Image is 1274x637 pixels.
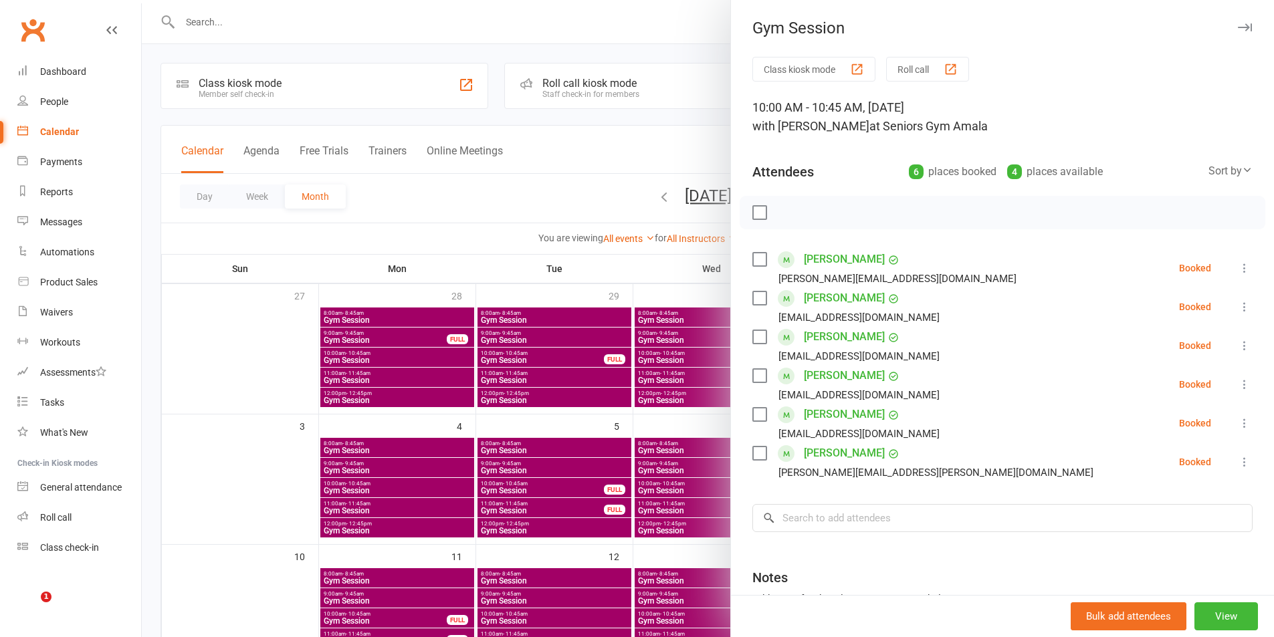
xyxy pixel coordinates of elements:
a: [PERSON_NAME] [804,249,885,270]
a: Waivers [17,297,141,328]
div: Gym Session [731,19,1274,37]
div: Class check-in [40,542,99,553]
div: Add notes for this class / appointment below [752,591,1253,607]
div: 6 [909,164,924,179]
a: People [17,87,141,117]
a: Dashboard [17,57,141,87]
a: Product Sales [17,267,141,297]
div: [EMAIL_ADDRESS][DOMAIN_NAME] [778,386,940,404]
div: People [40,96,68,107]
div: Sort by [1208,162,1253,180]
a: Workouts [17,328,141,358]
a: Calendar [17,117,141,147]
a: [PERSON_NAME] [804,442,885,464]
a: [PERSON_NAME] [804,326,885,348]
div: [PERSON_NAME][EMAIL_ADDRESS][PERSON_NAME][DOMAIN_NAME] [778,464,1093,481]
span: at Seniors Gym Amala [869,119,988,133]
div: 10:00 AM - 10:45 AM, [DATE] [752,98,1253,136]
button: Roll call [886,57,969,82]
div: [PERSON_NAME][EMAIL_ADDRESS][DOMAIN_NAME] [778,270,1017,287]
div: Booked [1179,302,1211,311]
div: Notes [752,568,788,587]
a: What's New [17,418,141,448]
div: Calendar [40,126,79,137]
button: View [1194,602,1258,630]
span: 1 [41,592,51,602]
div: [EMAIL_ADDRESS][DOMAIN_NAME] [778,425,940,442]
div: Booked [1179,341,1211,350]
iframe: Intercom live chat [13,592,45,624]
a: General attendance kiosk mode [17,473,141,503]
div: Product Sales [40,277,98,287]
div: Booked [1179,263,1211,273]
div: Payments [40,156,82,167]
div: places available [1007,162,1103,181]
div: [EMAIL_ADDRESS][DOMAIN_NAME] [778,309,940,326]
div: [EMAIL_ADDRESS][DOMAIN_NAME] [778,348,940,365]
a: Assessments [17,358,141,388]
div: Reports [40,186,73,197]
a: Automations [17,237,141,267]
a: Messages [17,207,141,237]
div: What's New [40,427,88,438]
span: with [PERSON_NAME] [752,119,869,133]
div: 4 [1007,164,1022,179]
div: places booked [909,162,996,181]
div: Automations [40,247,94,257]
div: Tasks [40,397,64,408]
div: Dashboard [40,66,86,77]
div: Assessments [40,367,106,378]
div: Messages [40,217,82,227]
a: [PERSON_NAME] [804,287,885,309]
div: General attendance [40,482,122,493]
a: Roll call [17,503,141,533]
div: Roll call [40,512,72,523]
button: Bulk add attendees [1071,602,1186,630]
a: [PERSON_NAME] [804,404,885,425]
button: Class kiosk mode [752,57,875,82]
div: Attendees [752,162,814,181]
a: Tasks [17,388,141,418]
div: Booked [1179,380,1211,389]
a: Payments [17,147,141,177]
a: [PERSON_NAME] [804,365,885,386]
div: Waivers [40,307,73,317]
div: Workouts [40,337,80,348]
input: Search to add attendees [752,504,1253,532]
div: Booked [1179,418,1211,428]
a: Clubworx [16,13,49,47]
a: Class kiosk mode [17,533,141,563]
a: Reports [17,177,141,207]
div: Booked [1179,457,1211,467]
